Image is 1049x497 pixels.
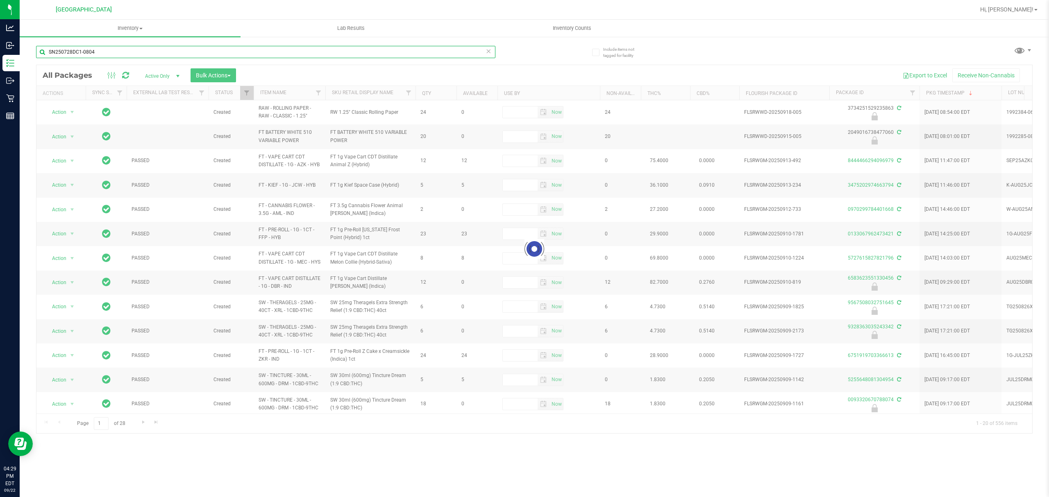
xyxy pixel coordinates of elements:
span: Hi, [PERSON_NAME]! [980,6,1033,13]
span: Inventory [20,25,241,32]
span: Clear [486,46,491,56]
span: Lab Results [326,25,376,32]
span: [GEOGRAPHIC_DATA] [56,6,112,13]
inline-svg: Analytics [6,24,14,32]
iframe: Resource center [8,431,33,456]
inline-svg: Reports [6,112,14,120]
p: 09/22 [4,487,16,493]
p: 04:29 PM EDT [4,465,16,487]
inline-svg: Inbound [6,41,14,50]
span: Inventory Counts [542,25,602,32]
inline-svg: Inventory [6,59,14,67]
a: Inventory [20,20,241,37]
a: Inventory Counts [461,20,682,37]
span: Include items not tagged for facility [603,46,644,59]
a: Lab Results [241,20,461,37]
inline-svg: Retail [6,94,14,102]
inline-svg: Outbound [6,77,14,85]
input: Search Package ID, Item Name, SKU, Lot or Part Number... [36,46,495,58]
